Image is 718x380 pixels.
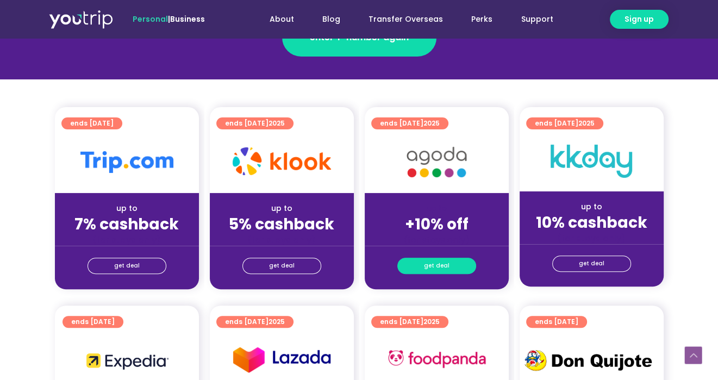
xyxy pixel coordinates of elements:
[170,14,205,24] a: Business
[380,117,440,129] span: ends [DATE]
[535,117,595,129] span: ends [DATE]
[423,317,440,326] span: 2025
[579,256,604,271] span: get deal
[234,9,567,29] nav: Menu
[133,14,168,24] span: Personal
[88,258,166,274] a: get deal
[269,317,285,326] span: 2025
[535,316,578,328] span: ends [DATE]
[423,119,440,128] span: 2025
[373,234,500,246] div: (for stays only)
[225,316,285,328] span: ends [DATE]
[216,316,294,328] a: ends [DATE]2025
[71,316,115,328] span: ends [DATE]
[229,214,334,235] strong: 5% cashback
[528,233,655,244] div: (for stays only)
[610,10,669,29] a: Sign up
[70,117,114,129] span: ends [DATE]
[269,258,295,273] span: get deal
[63,316,123,328] a: ends [DATE]
[405,214,469,235] strong: +10% off
[308,9,354,29] a: Blog
[528,201,655,213] div: up to
[242,258,321,274] a: get deal
[74,214,179,235] strong: 7% cashback
[114,258,140,273] span: get deal
[371,117,448,129] a: ends [DATE]2025
[536,212,647,233] strong: 10% cashback
[526,117,603,129] a: ends [DATE]2025
[578,119,595,128] span: 2025
[424,258,449,273] span: get deal
[552,256,631,272] a: get deal
[255,9,308,29] a: About
[380,316,440,328] span: ends [DATE]
[354,9,457,29] a: Transfer Overseas
[457,9,507,29] a: Perks
[225,117,285,129] span: ends [DATE]
[218,234,345,246] div: (for stays only)
[526,316,587,328] a: ends [DATE]
[64,234,190,246] div: (for stays only)
[216,117,294,129] a: ends [DATE]2025
[64,203,190,214] div: up to
[61,117,122,129] a: ends [DATE]
[218,203,345,214] div: up to
[507,9,567,29] a: Support
[427,203,447,214] span: up to
[397,258,476,274] a: get deal
[133,14,205,24] span: |
[269,119,285,128] span: 2025
[371,316,448,328] a: ends [DATE]2025
[625,14,654,25] span: Sign up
